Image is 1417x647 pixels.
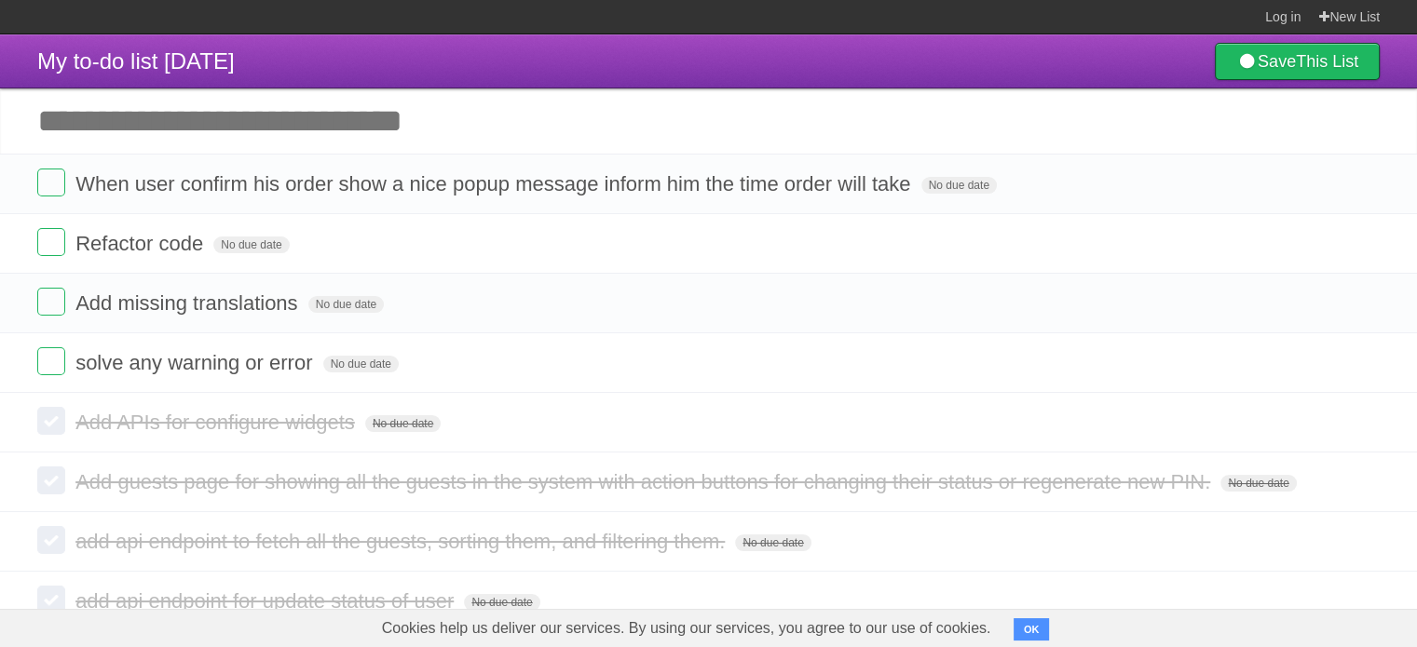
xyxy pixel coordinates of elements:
[1296,52,1358,71] b: This List
[75,351,317,374] span: solve any warning or error
[363,610,1010,647] span: Cookies help us deliver our services. By using our services, you agree to our use of cookies.
[75,589,458,613] span: add api endpoint for update status of user
[37,407,65,435] label: Done
[735,534,811,551] span: No due date
[37,288,65,316] label: Done
[308,296,384,313] span: No due date
[37,466,65,494] label: Done
[464,594,539,611] span: No due date
[37,168,65,196] label: Done
[75,232,208,255] span: Refactor code
[213,236,289,253] span: No due date
[365,415,441,432] span: No due date
[75,470,1215,493] span: Add guests page for showing all the guests in the system with action buttons for changing their s...
[37,228,65,256] label: Done
[1220,475,1296,492] span: No due date
[75,291,302,315] span: Add missing translations
[75,172,915,195] span: When user confirm his order show a nice popup message inform him the time order will take
[75,411,360,434] span: Add APIs for configure widgets
[37,347,65,375] label: Done
[75,530,729,553] span: add api endpoint to fetch all the guests, sorting them, and filtering them.
[1215,43,1380,80] a: SaveThis List
[37,586,65,613] label: Done
[921,177,997,194] span: No due date
[323,356,399,372] span: No due date
[37,526,65,554] label: Done
[37,48,235,74] span: My to-do list [DATE]
[1014,618,1050,640] button: OK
